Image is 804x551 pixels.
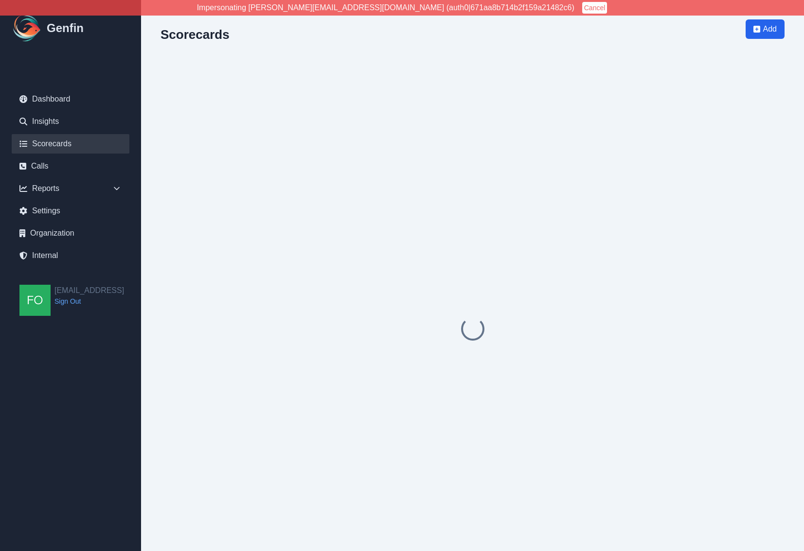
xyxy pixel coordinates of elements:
a: Internal [12,246,129,265]
a: Insights [12,112,129,131]
a: Settings [12,201,129,221]
h1: Genfin [47,20,84,36]
a: Add [746,19,785,53]
a: Scorecards [12,134,129,154]
h2: Scorecards [161,27,230,42]
a: Dashboard [12,89,129,109]
a: Sign Out [54,296,124,306]
a: Calls [12,156,129,176]
img: Logo [12,13,43,44]
div: Reports [12,179,129,198]
span: Add [763,23,777,35]
button: Cancel [582,2,607,14]
h2: [EMAIL_ADDRESS] [54,285,124,296]
a: Organization [12,224,129,243]
img: founders@genfin.ai [19,285,51,316]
